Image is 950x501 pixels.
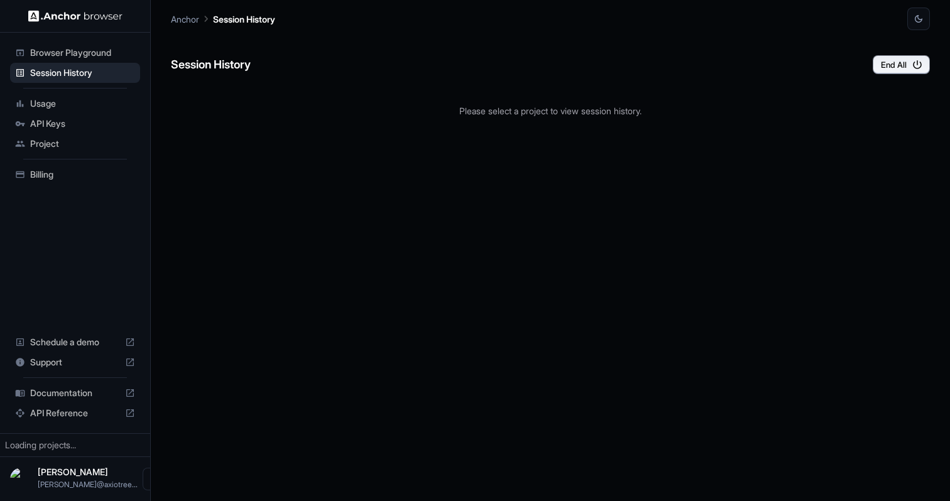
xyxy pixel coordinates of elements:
[30,356,120,369] span: Support
[30,97,135,110] span: Usage
[10,352,140,372] div: Support
[171,104,930,117] p: Please select a project to view session history.
[10,468,33,490] img: Vipin Tanna
[10,43,140,63] div: Browser Playground
[30,117,135,130] span: API Keys
[10,383,140,403] div: Documentation
[30,168,135,181] span: Billing
[30,67,135,79] span: Session History
[28,10,123,22] img: Anchor Logo
[10,114,140,134] div: API Keys
[10,63,140,83] div: Session History
[30,137,135,150] span: Project
[171,56,251,74] h6: Session History
[30,387,120,399] span: Documentation
[143,468,165,490] button: Open menu
[171,12,275,26] nav: breadcrumb
[171,13,199,26] p: Anchor
[38,466,108,477] span: Vipin Tanna
[30,407,120,419] span: API Reference
[38,480,138,489] span: vipin@axiotree.com
[30,46,135,59] span: Browser Playground
[10,164,140,185] div: Billing
[5,439,145,451] div: Loading projects...
[30,336,120,348] span: Schedule a demo
[10,94,140,114] div: Usage
[10,403,140,423] div: API Reference
[873,55,930,74] button: End All
[10,134,140,154] div: Project
[10,332,140,352] div: Schedule a demo
[213,13,275,26] p: Session History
